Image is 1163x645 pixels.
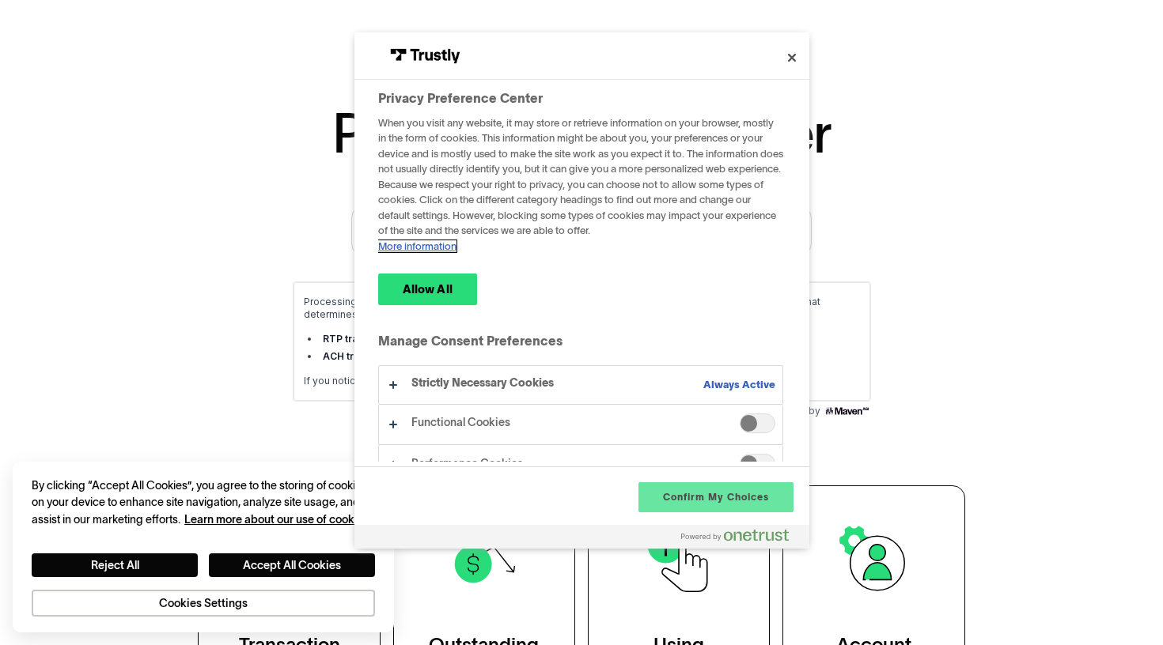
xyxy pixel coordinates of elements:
[775,40,809,75] button: Close
[681,529,801,549] a: Powered by OneTrust Opens in a new Tab
[32,477,375,527] div: By clicking “Accept All Cookies”, you agree to the storing of cookies on your device to enhance s...
[13,462,394,632] div: Cookie banner
[378,240,456,252] a: More information about your privacy, opens in a new tab
[638,482,793,512] button: Confirm My Choices
[40,64,581,77] li: are virtually instant.
[740,454,775,473] span: Performance Cookies
[354,32,809,549] div: Privacy Preference Center
[209,553,375,577] button: Accept All Cookies
[681,529,789,541] img: Powered by OneTrust Opens in a new Tab
[483,136,540,149] span: Powered by
[378,89,783,107] h2: Privacy Preference Center
[43,81,124,93] strong: ACH transactions
[378,40,473,72] div: Trustly Logo
[544,136,591,149] img: Maven AGI Logo
[351,206,812,256] input: search
[32,553,198,577] button: Reject All
[184,513,372,526] a: More information about your privacy, opens in a new tab
[740,413,775,433] span: Functional Cookies
[351,206,812,256] form: Search
[40,81,581,94] li: (or EFT in [GEOGRAPHIC_DATA]) take 2 to 3 business days.
[32,590,375,617] button: Cookies Settings
[332,105,831,160] h1: Personal Help Center
[378,333,783,357] h3: Manage Consent Preferences
[24,27,580,52] p: Processing time varies based on the configuration at the merchant, the bank, or both. This config...
[24,106,580,119] p: If you notice an unexpected delay in
[382,40,468,72] img: Trustly Logo
[354,32,809,549] div: Preference center
[43,64,123,76] strong: RTP transactions
[378,115,783,254] div: When you visit any website, it may store or retrieve information on your browser, mostly in the f...
[32,477,375,617] div: Privacy
[378,273,477,305] button: Allow All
